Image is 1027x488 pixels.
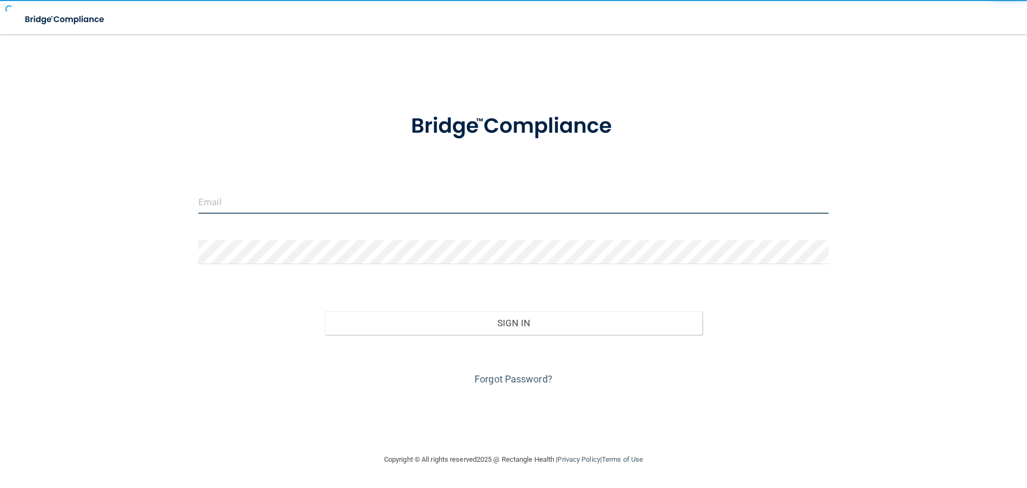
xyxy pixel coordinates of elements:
a: Forgot Password? [474,373,553,385]
img: bridge_compliance_login_screen.278c3ca4.svg [16,9,114,31]
div: Copyright © All rights reserved 2025 @ Rectangle Health | | [318,442,709,477]
button: Sign In [325,311,703,335]
input: Email [198,190,829,214]
img: bridge_compliance_login_screen.278c3ca4.svg [389,99,638,154]
a: Privacy Policy [557,455,600,463]
a: Terms of Use [602,455,643,463]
